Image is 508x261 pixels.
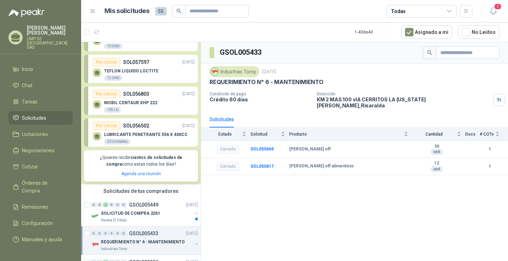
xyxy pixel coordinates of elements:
b: 12 [412,161,461,166]
a: SOL055817 [250,164,274,169]
div: Por cotizar [93,90,120,98]
button: 3 [487,5,500,18]
img: Company Logo [91,241,99,249]
a: Órdenes de Compra [8,176,73,197]
p: [DATE] [182,59,195,66]
p: Dirección [317,91,490,96]
span: Cotizar [22,163,38,171]
div: 0 [91,231,96,236]
div: 0 [109,231,114,236]
p: SOL057597 [123,58,149,66]
p: [DATE] [182,91,195,97]
span: Producto [289,132,403,137]
a: Configuración [8,216,73,230]
img: Company Logo [211,68,219,76]
th: Docs [465,127,480,141]
a: Negociaciones [8,144,73,157]
span: Órdenes de Compra [22,179,66,195]
a: Licitaciones [8,127,73,141]
img: Logo peakr [8,8,44,17]
div: Por cotizar [93,121,120,130]
p: SOLICITUD DE COMPRA 2261 [101,210,160,216]
a: Por cotizarSOL056803[DATE] MOBIL CENTAUR XHP 222105 Lb [84,87,198,115]
div: 1 - 43 de 43 [355,26,395,38]
div: Cerrado [217,145,239,154]
span: Solicitud [250,132,279,137]
a: Remisiones [8,200,73,214]
a: Manuales y ayuda [8,233,73,246]
b: [PERSON_NAME] off [289,147,331,152]
b: cientos de solicitudes de compra [106,155,182,167]
p: [DATE] [186,230,198,237]
div: 10 UND [104,43,122,49]
span: search [427,50,432,55]
a: Solicitudes [8,111,73,125]
a: Por cotizarSOL056502[DATE] LUBRICANTE PENETRANTE 556 X 400CC20 Unidades [84,118,198,147]
span: Chat [22,82,32,89]
div: 0 [121,231,126,236]
p: KM 2 MAS 100 vIA CERRITOS LA [US_STATE] [PERSON_NAME] , Risaralda [317,96,490,108]
span: Negociaciones [22,147,54,154]
p: Crédito 60 días [210,96,311,102]
span: Tareas [22,98,37,106]
b: 1 [480,146,500,153]
a: Cotizar [8,160,73,173]
button: Asignado a mi [401,25,452,39]
p: GSOL005449 [129,202,158,207]
div: 0 [103,231,108,236]
div: 0 [97,202,102,207]
p: ¿Quieres recibir como estas todos los días? [88,154,194,168]
button: No Leídos [458,25,500,39]
span: Cantidad [412,132,455,137]
th: Estado [201,127,250,141]
div: und [431,149,443,155]
a: 0 0 2 0 0 0 GSOL005449[DATE] Company LogoSOLICITUD DE COMPRA 2261Panela El Trébol [91,201,199,223]
div: 12 UND [104,75,122,81]
p: [DATE] [182,123,195,129]
b: 1 [480,163,500,170]
div: Cerrado [217,162,239,171]
div: Solicitudes de tus compradores [81,184,201,198]
a: Tareas [8,95,73,108]
th: Solicitud [250,127,289,141]
h3: GSOL005433 [220,47,262,58]
p: MOBIL CENTAUR XHP 222 [104,100,157,105]
span: Solicitudes [22,114,46,122]
div: und [431,166,443,172]
div: 0 [109,202,114,207]
p: LUBRICANTE PENETRANTE 556 X 400CC [104,132,188,137]
span: Manuales y ayuda [22,236,62,243]
div: Todas [391,7,406,15]
a: Chat [8,79,73,92]
div: 0 [91,202,96,207]
span: 3 [494,3,502,10]
span: Inicio [22,65,33,73]
span: Configuración [22,219,53,227]
p: TEFLON LIQUIDO LOCTITE [104,69,158,73]
th: Cantidad [412,127,465,141]
a: Por cotizarSOL057597[DATE] TEFLON LIQUIDO LOCTITE12 UND [84,55,198,83]
div: 0 [121,202,126,207]
a: Agenda una reunión [121,171,161,176]
p: UMP DE [GEOGRAPHIC_DATA] SAS [27,37,73,49]
p: Condición de pago [210,91,311,96]
th: # COTs [480,127,508,141]
b: SOL055669 [250,147,274,152]
p: GSOL005433 [129,231,158,236]
div: Industrias Tomy [210,66,259,77]
div: Por cotizarSOL057514[DATE] LUBRICANTE DE CADENA OKS 451 X 400 ML10 UNDPor cotizarSOL057597[DATE] ... [81,11,201,184]
div: Solicitudes [210,115,234,123]
div: 0 [97,231,102,236]
h1: Mis solicitudes [104,6,150,16]
a: Inicio [8,63,73,76]
div: 2 [103,202,108,207]
p: [PERSON_NAME] [PERSON_NAME] [27,25,73,35]
b: [PERSON_NAME] off alimenticio [289,164,354,169]
p: Panela El Trébol [101,218,127,223]
p: SOL056502 [123,122,149,130]
p: Industrias Tomy [101,246,127,252]
span: Remisiones [22,203,48,211]
div: 0 [115,231,120,236]
div: Por cotizar [93,58,120,66]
